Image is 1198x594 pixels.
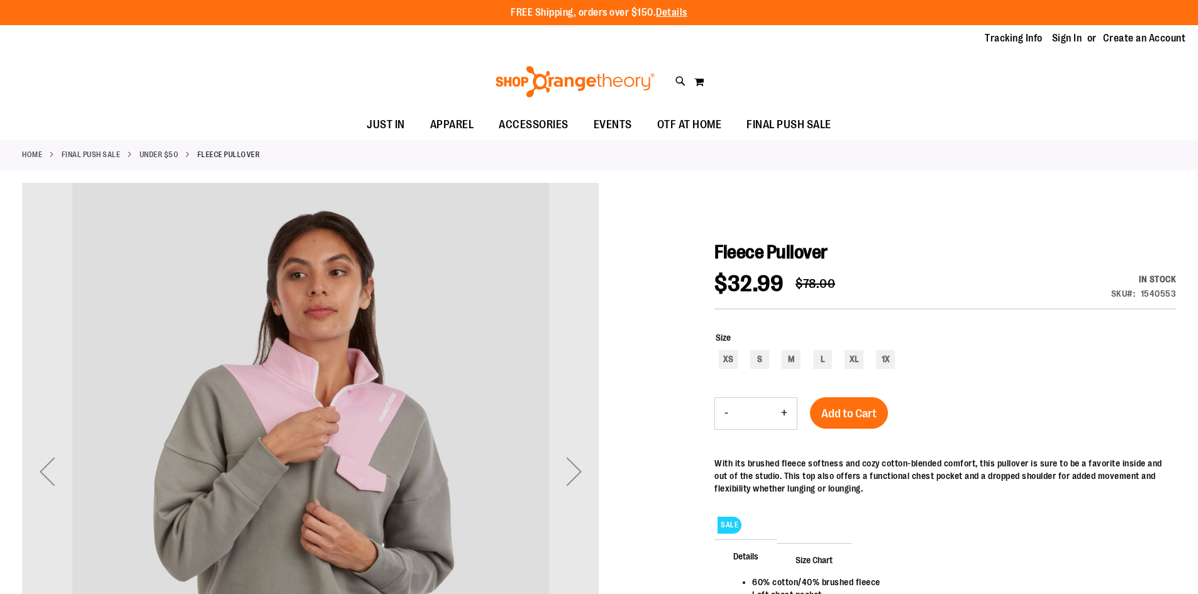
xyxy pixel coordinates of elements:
a: OTF AT HOME [645,111,735,140]
img: Shop Orangetheory [494,66,657,97]
span: $78.00 [796,277,835,291]
a: Under $50 [140,149,179,160]
button: Increase product quantity [772,398,797,429]
a: EVENTS [581,111,645,140]
span: SALE [718,517,741,534]
a: JUST IN [354,111,418,140]
strong: SKU [1111,289,1136,299]
button: Decrease product quantity [715,398,738,429]
a: Tracking Info [985,31,1043,45]
span: OTF AT HOME [657,111,722,139]
li: 60% cotton/40% brushed fleece [752,576,1163,588]
span: JUST IN [367,111,405,139]
div: In stock [1111,273,1177,285]
span: Add to Cart [821,407,877,421]
span: EVENTS [594,111,632,139]
span: Details [714,539,777,572]
span: FINAL PUSH SALE [746,111,831,139]
div: 1540553 [1141,287,1177,300]
a: FINAL PUSH SALE [62,149,121,160]
a: FINAL PUSH SALE [734,111,844,140]
p: FREE Shipping, orders over $150. [511,6,687,20]
a: Home [22,149,42,160]
a: Sign In [1052,31,1082,45]
span: Fleece Pullover [714,241,828,263]
a: Details [656,7,687,18]
span: ACCESSORIES [499,111,568,139]
a: Create an Account [1103,31,1186,45]
strong: Fleece Pullover [197,149,260,160]
a: ACCESSORIES [486,111,581,140]
div: Availability [1111,273,1177,285]
div: XS [719,350,738,369]
div: With its brushed fleece softness and cozy cotton-blended comfort, this pullover is sure to be a f... [714,457,1176,495]
span: Size [716,333,731,343]
div: XL [845,350,863,369]
span: $32.99 [714,271,783,297]
input: Product quantity [738,399,772,429]
div: 1X [876,350,895,369]
span: APPAREL [430,111,474,139]
span: Size Chart [777,543,851,576]
div: S [750,350,769,369]
button: Add to Cart [810,397,888,429]
div: L [813,350,832,369]
a: APPAREL [418,111,487,139]
div: M [782,350,801,369]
